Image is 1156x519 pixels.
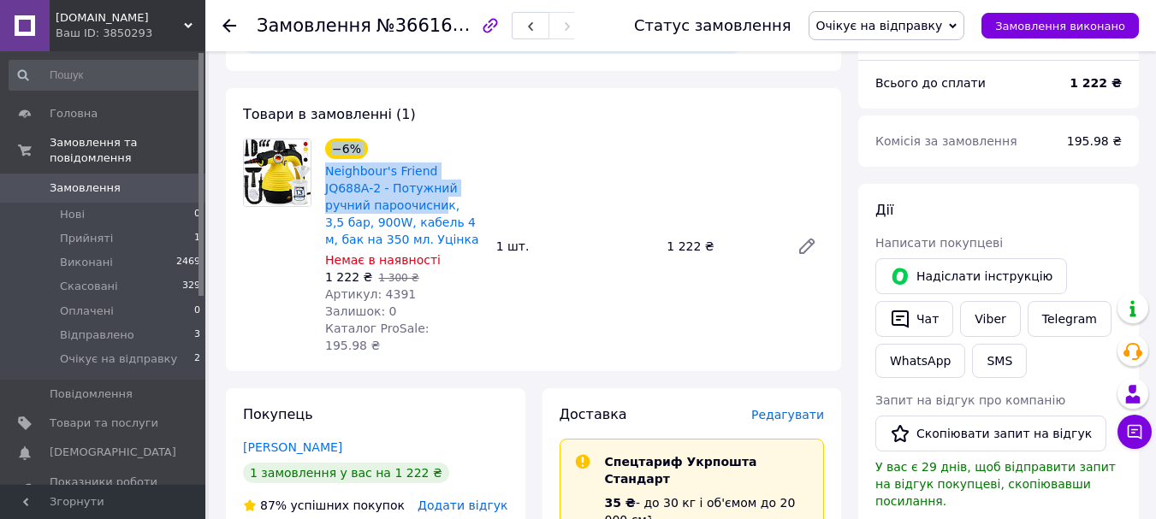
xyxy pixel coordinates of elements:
span: Оплачені [60,304,114,319]
button: Чат [875,301,953,337]
span: Покупець [243,406,313,422]
span: 1 300 ₴ [378,272,418,284]
a: Telegram [1028,301,1112,337]
span: 0 [194,207,200,222]
span: 195.98 ₴ [1067,134,1122,148]
span: Спецтариф Укрпошта Стандарт [605,455,757,486]
div: Повернутися назад [222,17,236,34]
a: [PERSON_NAME] [243,440,342,454]
div: Ваш ID: 3850293 [56,26,205,41]
span: 1 [194,231,200,246]
span: [DEMOGRAPHIC_DATA] [50,445,176,460]
button: Замовлення виконано [981,13,1139,38]
div: 1 222 ₴ [660,234,783,258]
button: Надіслати інструкцію [875,258,1067,294]
span: Очікує на відправку [60,351,177,367]
span: Прийняті [60,231,113,246]
a: Viber [960,301,1020,337]
span: Нові [60,207,85,222]
span: 1 222 ₴ [325,270,372,284]
span: Замовлення виконано [995,20,1125,32]
span: Немає в наявності [325,253,441,267]
button: Чат з покупцем [1117,415,1152,449]
span: Замовлення та повідомлення [50,135,205,166]
span: Замовлення [50,180,121,196]
span: Виконані [60,255,113,270]
span: Товари в замовленні (1) [243,106,416,122]
span: Всього до сплати [875,76,986,90]
img: Neighbour's Friend JQ688A-2 - Потужний ручний пароочисник, 3,5 бар, 900W, кабель 4 м, бак на 350 ... [244,139,311,206]
span: Очікує на відправку [816,19,943,32]
span: Комісія за замовлення [875,134,1017,148]
span: Доставка [560,406,627,422]
a: Neighbour's Friend JQ688A-2 - Потужний ручний пароочисник, 3,5 бар, 900W, кабель 4 м, бак на 350 ... [325,164,478,246]
button: SMS [972,344,1027,378]
span: Товари та послуги [50,416,158,431]
span: 3 [194,327,200,343]
span: №366167546 [376,15,498,36]
span: У вас є 29 днів, щоб відправити запит на відгук покупцеві, скопіювавши посилання. [875,460,1116,508]
div: 1 замовлення у вас на 1 222 ₴ [243,463,449,483]
span: Головна [50,106,98,121]
span: Tech-No.Shop [56,10,184,26]
span: 2 [194,351,200,367]
b: 1 222 ₴ [1070,76,1122,90]
span: Замовлення [257,15,371,36]
span: Повідомлення [50,386,133,402]
div: 1 шт. [489,234,661,258]
button: Скопіювати запит на відгук [875,416,1106,451]
input: Пошук [9,60,202,91]
div: успішних покупок [243,497,405,514]
span: Залишок: 0 [325,304,397,318]
span: 2469 [176,255,200,270]
span: Додати відгук [418,498,507,512]
span: Запит на відгук про компанію [875,393,1065,407]
span: Скасовані [60,279,118,294]
div: −6% [325,139,368,159]
div: Статус замовлення [634,17,791,34]
span: Написати покупцеві [875,236,1003,250]
span: 35 ₴ [605,496,636,510]
span: Показники роботи компанії [50,475,158,505]
span: Каталог ProSale: 195.98 ₴ [325,321,429,352]
span: 0 [194,304,200,319]
span: Відправлено [60,327,134,343]
a: WhatsApp [875,344,965,378]
span: 329 [182,279,200,294]
a: Редагувати [790,229,824,263]
span: 87% [260,498,287,512]
span: Редагувати [751,408,824,422]
span: Дії [875,202,893,218]
span: Артикул: 4391 [325,287,416,301]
